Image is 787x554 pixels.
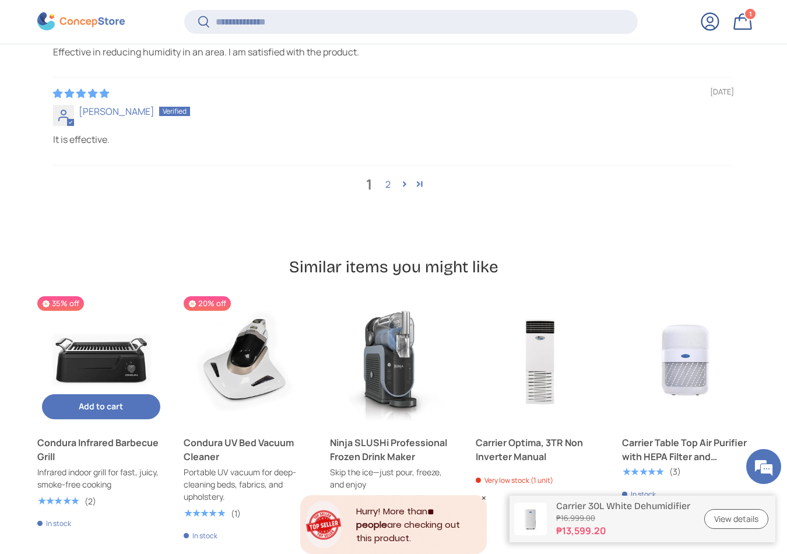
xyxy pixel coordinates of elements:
a: Page 2 [378,177,397,191]
a: Condura UV Bed Vacuum Cleaner [184,436,311,464]
h2: Similar items you might like [37,257,750,278]
img: ConcepStore [37,13,125,31]
span: 1 [749,10,752,19]
p: Effective in reducing humidity in an area. I am satisfied with the product. [53,45,734,58]
a: Carrier Optima, 3TR Non Inverter Manual [476,436,603,464]
a: Condura Infrared Barbecue Grill [37,296,165,424]
a: Condura UV Bed Vacuum Cleaner [184,296,311,424]
span: 20% off [184,296,231,311]
s: ₱16,999.00 [556,513,690,524]
a: Carrier Table Top Air Purifier with HEPA Filter and Aromatherapy [622,296,750,424]
span: 35% off [37,296,84,311]
div: Close [481,495,487,501]
span: 5 star review [53,87,109,100]
img: carrier-dehumidifier-30-liter-full-view-concepstore [514,503,547,535]
span: [DATE] [710,87,734,97]
span: Add to cart [79,401,123,412]
p: Carrier 30L White Dehumidifier [556,500,690,511]
button: Add to cart [42,394,160,419]
a: Page 2 [412,176,427,191]
span: We're online! [68,147,161,265]
a: Carrier Optima, 3TR Non Inverter Manual [476,296,603,424]
span: [PERSON_NAME] [79,105,154,118]
div: Chat with us now [61,65,196,80]
textarea: Type your message and hit 'Enter' [6,318,222,359]
a: Ninja SLUSHi Professional Frozen Drink Maker [330,436,458,464]
a: Carrier Table Top Air Purifier with HEPA Filter and Aromatherapy [622,436,750,464]
div: Minimize live chat window [191,6,219,34]
p: It is effective. [53,133,734,146]
a: Ninja SLUSHi Professional Frozen Drink Maker [330,296,458,424]
strong: ₱13,599.20 [556,524,690,538]
a: Page 2 [397,176,412,191]
a: View details [704,509,768,530]
a: Condura Infrared Barbecue Grill [37,436,165,464]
